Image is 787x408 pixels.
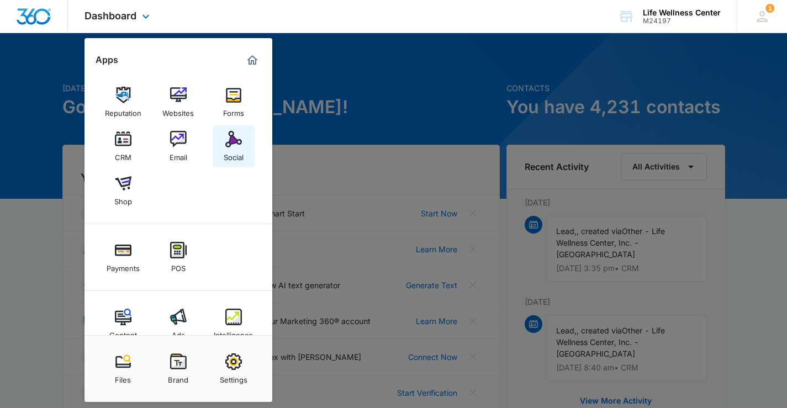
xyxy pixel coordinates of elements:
a: Reputation [102,81,144,123]
div: Forms [223,103,244,118]
div: notifications count [765,4,774,13]
div: Social [224,147,244,162]
div: POS [171,258,186,273]
div: Websites [162,103,194,118]
h2: Apps [96,55,118,65]
div: account id [643,17,721,25]
a: POS [157,236,199,278]
div: Content [109,325,137,340]
a: Settings [213,348,255,390]
div: CRM [115,147,131,162]
a: Ads [157,303,199,345]
div: Files [115,370,131,384]
a: Websites [157,81,199,123]
span: Dashboard [84,10,136,22]
div: Brand [168,370,188,384]
a: CRM [102,125,144,167]
div: Email [170,147,187,162]
div: Ads [172,325,185,340]
div: Shop [114,192,132,206]
a: Email [157,125,199,167]
div: account name [643,8,721,17]
div: Settings [220,370,247,384]
span: 1 [765,4,774,13]
a: Social [213,125,255,167]
a: Forms [213,81,255,123]
a: Brand [157,348,199,390]
a: Marketing 360® Dashboard [244,51,261,69]
a: Shop [102,169,144,211]
div: Reputation [105,103,141,118]
div: Intelligence [214,325,253,340]
div: Payments [107,258,140,273]
a: Files [102,348,144,390]
a: Payments [102,236,144,278]
a: Intelligence [213,303,255,345]
a: Content [102,303,144,345]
